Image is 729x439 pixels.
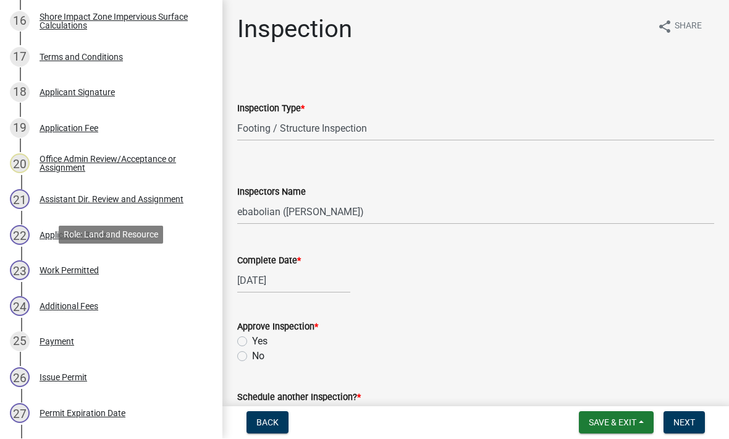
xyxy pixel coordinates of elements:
[10,226,30,245] div: 22
[675,20,702,35] span: Share
[647,15,712,39] button: shareShare
[40,266,99,275] div: Work Permitted
[40,195,183,204] div: Assistant Dir. Review and Assignment
[237,15,352,45] h1: Inspection
[252,335,268,349] label: Yes
[40,231,112,240] div: Application Review
[237,257,301,266] label: Complete Date
[40,53,123,62] div: Terms and Conditions
[59,226,163,244] div: Role: Land and Resource
[252,349,264,364] label: No
[10,48,30,67] div: 17
[40,155,203,173] div: Office Admin Review/Acceptance or Assignment
[589,418,636,428] span: Save & Exit
[10,297,30,317] div: 24
[10,404,30,424] div: 27
[237,323,318,332] label: Approve Inspection
[40,373,87,382] div: Issue Permit
[664,412,705,434] button: Next
[10,119,30,139] div: 19
[657,20,672,35] i: share
[10,368,30,388] div: 26
[237,105,305,114] label: Inspection Type
[247,412,289,434] button: Back
[40,124,98,133] div: Application Fee
[10,154,30,174] div: 20
[40,88,115,97] div: Applicant Signature
[237,394,361,403] label: Schedule another Inspection?
[10,190,30,210] div: 21
[579,412,654,434] button: Save & Exit
[237,268,350,294] input: mm/dd/yyyy
[10,332,30,352] div: 25
[40,338,74,346] div: Payment
[237,189,306,197] label: Inspectors Name
[10,83,30,103] div: 18
[40,409,125,418] div: Permit Expiration Date
[40,13,203,30] div: Shore Impact Zone Impervious Surface Calculations
[40,302,98,311] div: Additional Fees
[256,418,279,428] span: Back
[673,418,695,428] span: Next
[10,12,30,32] div: 16
[10,261,30,281] div: 23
